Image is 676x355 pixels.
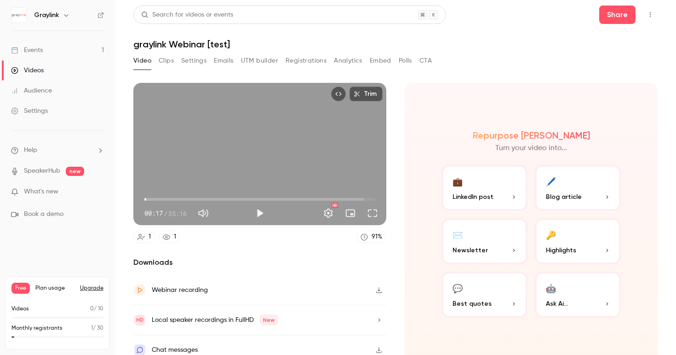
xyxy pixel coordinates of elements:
div: 1 [174,232,176,242]
span: LinkedIn post [453,192,493,202]
span: 1 [91,326,93,331]
p: Turn your video into... [495,143,567,154]
span: Plan usage [35,285,74,292]
h2: Repurpose [PERSON_NAME] [473,130,590,141]
button: Mute [194,204,212,222]
span: Help [24,145,37,155]
div: 🖊️ [546,174,556,188]
button: Settings [181,53,206,68]
span: 00:17 [144,209,163,218]
span: What's new [24,187,58,197]
button: Share [599,6,636,24]
span: new [66,167,84,176]
div: 💬 [453,281,463,295]
p: Monthly registrants [11,324,63,332]
span: Newsletter [453,245,488,255]
span: Ask Ai... [546,299,568,308]
li: help-dropdown-opener [11,145,104,155]
div: Settings [11,106,48,116]
button: 💬Best quotes [441,272,527,318]
button: ✉️Newsletter [441,218,527,264]
button: Upgrade [80,285,103,292]
button: Polls [399,53,412,68]
h6: Graylink [34,11,59,20]
button: CTA [419,53,432,68]
button: Play [251,204,269,222]
button: 🤖Ask Ai... [535,272,621,318]
div: HD [332,203,338,208]
div: 91 % [372,232,382,242]
button: Registrations [286,53,327,68]
h1: graylink Webinar [test] [133,39,658,50]
button: Trim [349,87,383,101]
button: 💼LinkedIn post [441,165,527,211]
span: Highlights [546,245,576,255]
span: Blog article [546,192,582,202]
button: Full screen [363,204,382,222]
div: 💼 [453,174,463,188]
div: Webinar recording [152,285,208,296]
span: 35:16 [168,209,187,218]
button: 🖊️Blog article [535,165,621,211]
p: Videos [11,305,29,313]
div: Audience [11,86,52,95]
span: New [259,314,278,326]
button: Video [133,53,151,68]
button: Settings [319,204,338,222]
a: 1 [159,231,180,243]
p: / 30 [91,324,103,332]
a: 1 [133,231,155,243]
button: Top Bar Actions [643,7,658,22]
span: Book a demo [24,210,63,219]
button: Emails [214,53,233,68]
div: Search for videos or events [141,10,233,20]
h2: Downloads [133,257,386,268]
button: UTM builder [241,53,278,68]
div: Local speaker recordings in FullHD [152,314,278,326]
span: 0 [90,306,94,312]
div: 🔑 [546,227,556,242]
span: Free [11,283,30,294]
div: Videos [11,66,44,75]
div: 00:17 [144,209,187,218]
a: 91% [356,231,386,243]
div: ✉️ [453,227,463,242]
button: Embed [370,53,391,68]
button: Embed video [331,87,346,101]
p: / 10 [90,305,103,313]
img: Graylink [11,8,26,23]
button: Turn on miniplayer [341,204,360,222]
div: 1 [149,232,151,242]
button: Analytics [334,53,362,68]
span: Best quotes [453,299,492,308]
button: Clips [159,53,174,68]
a: SpeakerHub [24,166,60,176]
button: 🔑Highlights [535,218,621,264]
div: 🤖 [546,281,556,295]
span: / [164,209,167,218]
div: Events [11,46,43,55]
